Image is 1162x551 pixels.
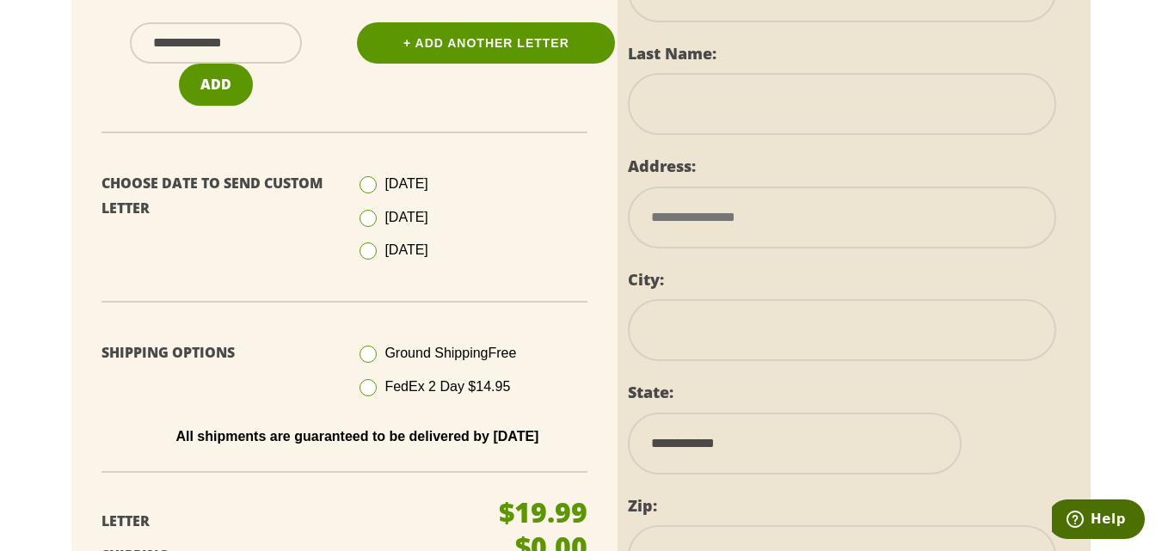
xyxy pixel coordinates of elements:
iframe: Opens a widget where you can find more information [1052,499,1145,542]
label: Address: [628,156,696,176]
span: [DATE] [384,210,427,224]
a: + Add Another Letter [357,22,615,64]
span: [DATE] [384,242,427,257]
p: Letter [101,509,502,534]
label: Zip: [628,495,657,516]
p: Shipping Options [101,340,332,365]
p: Choose Date To Send Custom Letter [101,171,332,221]
p: All shipments are guaranteed to be delivered by [DATE] [114,429,601,444]
p: $19.99 [499,499,587,526]
span: FedEx 2 Day $14.95 [384,379,510,394]
label: Last Name: [628,43,716,64]
button: Add [179,64,253,106]
span: Free [489,346,517,360]
span: Ground Shipping [384,346,516,360]
label: City: [628,269,664,290]
span: [DATE] [384,176,427,191]
span: Add [200,75,231,94]
label: State: [628,382,673,402]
